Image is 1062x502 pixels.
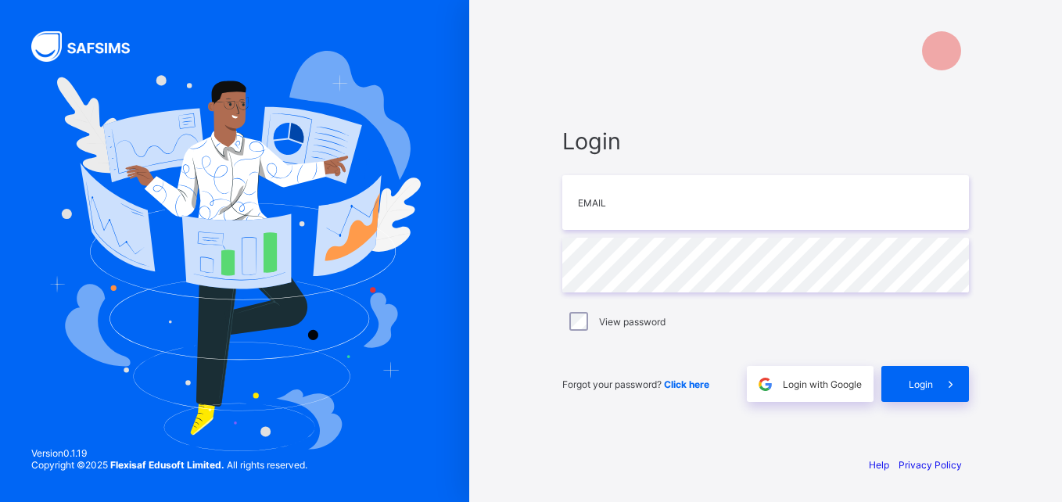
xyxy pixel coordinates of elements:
img: SAFSIMS Logo [31,31,149,62]
span: Login [909,378,933,390]
img: Hero Image [48,51,421,451]
span: Copyright © 2025 All rights reserved. [31,459,307,471]
img: google.396cfc9801f0270233282035f929180a.svg [756,375,774,393]
span: Forgot your password? [562,378,709,390]
span: Login with Google [783,378,862,390]
strong: Flexisaf Edusoft Limited. [110,459,224,471]
span: Login [562,127,969,155]
a: Privacy Policy [899,459,962,471]
label: View password [599,316,666,328]
a: Help [869,459,889,471]
a: Click here [664,378,709,390]
span: Version 0.1.19 [31,447,307,459]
